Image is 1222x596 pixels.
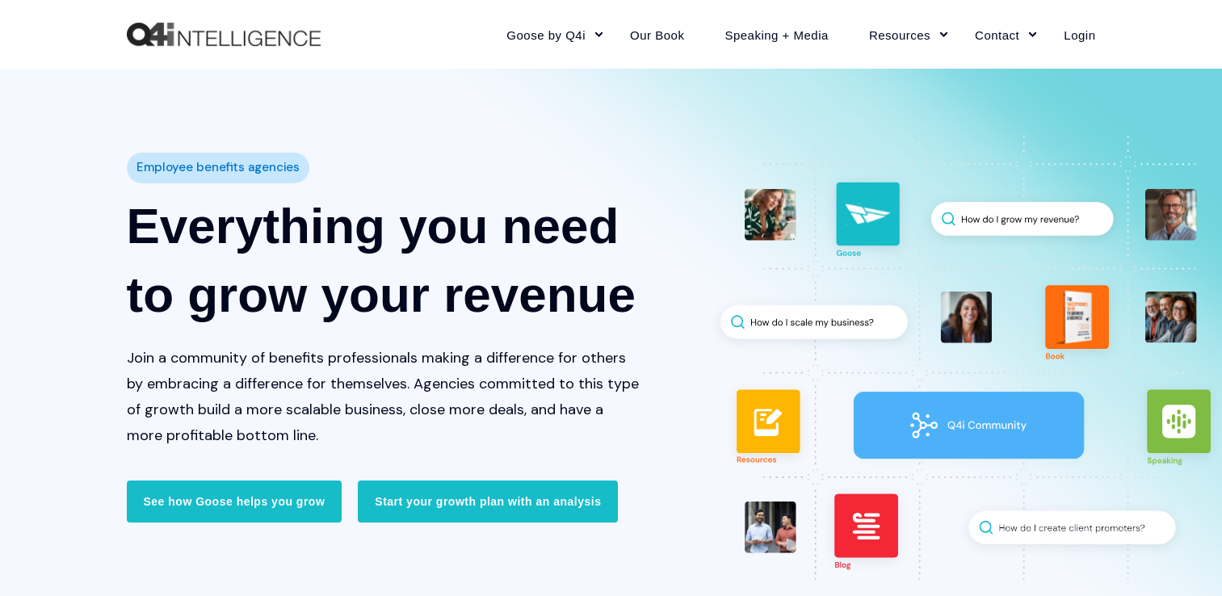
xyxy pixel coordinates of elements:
[127,345,640,448] p: Join a community of benefits professionals making a difference for others by embracing a differen...
[127,481,342,523] a: See how Goose helps you grow
[127,23,321,47] a: Back to Home
[127,191,640,329] h1: Everything you need to grow your revenue
[136,156,300,179] span: Employee benefits agencies
[358,481,618,523] a: Start your growth plan with an analysis
[127,23,321,47] img: Q4intelligence, LLC logo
